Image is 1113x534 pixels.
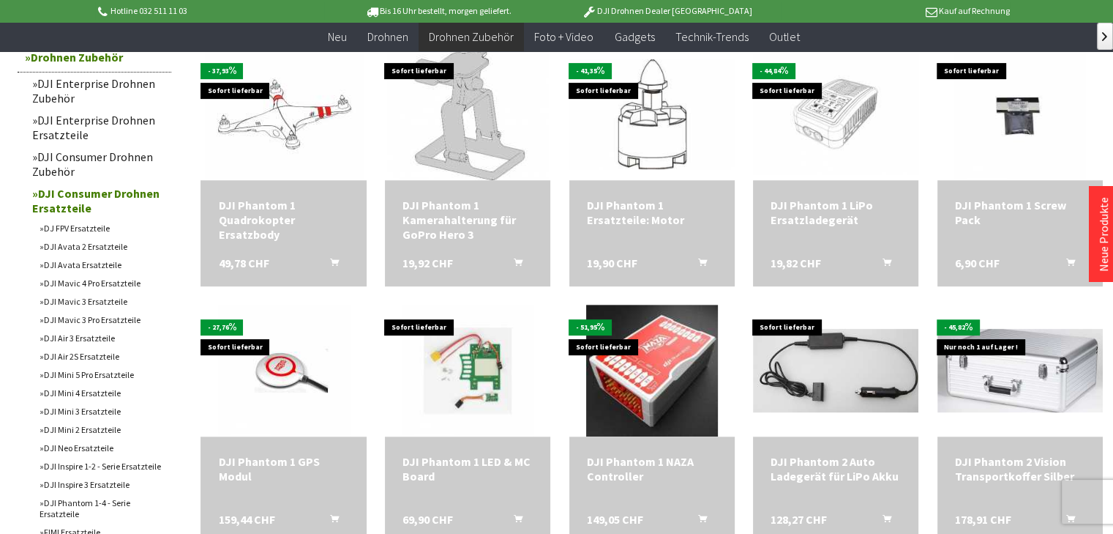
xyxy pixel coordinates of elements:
a: DJI Enterprise Drohnen Zubehör [25,73,171,109]
a: Neue Produkte [1096,197,1111,272]
div: DJI Phantom 1 LiPo Ersatzladegerät [771,198,901,227]
a: DJI Consumer Drohnen Zubehör [25,146,171,182]
a: DJI Mini 5 Pro Ersatzteile [32,366,171,384]
button: In den Warenkorb [681,512,716,531]
span: 19,90 CHF [587,256,637,270]
a: DJI Air 2S Ersatzteile [32,347,171,366]
a: Foto + Video [524,22,604,52]
a: Outlet [758,22,809,52]
span: 19,92 CHF [402,256,453,270]
a: DJI Phantom 1 GPS Modul 159,44 CHF In den Warenkorb [218,454,348,483]
a: DJI Phantom 1 Kamerahalterung für GoPro Hero 3 19,92 CHF In den Warenkorb [402,198,533,242]
a: DJI Consumer Drohnen Ersatzteile [25,182,171,219]
a: DJI Mavic 3 Pro Ersatzteile [32,311,171,329]
span: 69,90 CHF [402,512,453,527]
a: Drohnen [357,22,419,52]
p: Bis 16 Uhr bestellt, morgen geliefert. [324,2,552,20]
a: DJI Enterprise Drohnen Ersatzteile [25,109,171,146]
img: DJI Phantom 1 Ersatzteile: Motor [569,59,735,169]
a: DJI Mini 4 Ersatzteile [32,384,171,402]
a: DJI Phantom 1 LED & MC Board 69,90 CHF In den Warenkorb [402,454,533,483]
a: DJI Phantom 1 LiPo Ersatzladegerät 19,82 CHF In den Warenkorb [771,198,901,227]
span: Outlet [768,29,799,44]
img: DJI Phantom 2 Vision Transportkoffer Silber [937,329,1103,412]
img: DJI Phantom 1 Kamerahalterung für GoPro Hero 3 [387,48,548,180]
a: DJI Neo Ersatzteile [32,439,171,457]
a: DJI Mini 3 Ersatzteile [32,402,171,420]
div: DJI Phantom 1 Quadrokopter Ersatzbody [218,198,348,242]
span: Technik-Trends [675,29,748,44]
button: In den Warenkorb [864,256,899,275]
a: DJI Phantom 1 NAZA Controller 149,05 CHF In den Warenkorb [587,454,717,483]
span: Drohnen Zubehör [429,29,514,44]
p: DJI Drohnen Dealer [GEOGRAPHIC_DATA] [552,2,781,20]
img: DJI Phantom 1 LiPo Ersatzladegerät [753,54,918,174]
button: In den Warenkorb [681,256,716,275]
a: Technik-Trends [664,22,758,52]
a: DJI Mavic 4 Pro Ersatzteile [32,274,171,292]
button: In den Warenkorb [864,512,899,531]
a: Gadgets [604,22,664,52]
img: DJI Phantom 1 LED & MC Board [402,305,533,437]
div: DJI Phantom 1 Ersatzteile: Motor [587,198,717,227]
p: Kauf auf Rechnung [782,2,1010,20]
a: DJI Mavic 3 Ersatzteile [32,292,171,311]
a: DJI Inspire 1-2 - Serie Ersatzteile [32,457,171,475]
div: DJI Phantom 1 LED & MC Board [402,454,533,483]
a: DJI Phantom 1-4 - Serie Ersatzteile [32,494,171,523]
a: DJI Avata 2 Ersatzteile [32,237,171,256]
span: Gadgets [614,29,654,44]
span:  [1102,32,1107,41]
img: DJI Phantom 1 Quadrokopter Ersatzbody [205,48,363,180]
span: 6,90 CHF [955,256,1000,270]
a: DJI Air 3 Ersatzteile [32,329,171,347]
img: DJI Phantom 2 Auto Ladegerät für LiPo Akku [753,329,918,412]
a: DJI Avata Ersatzteile [32,256,171,274]
span: 178,91 CHF [955,512,1011,527]
span: Foto + Video [534,29,593,44]
button: In den Warenkorb [1049,512,1084,531]
img: DJI Phantom 1 GPS Modul [218,305,350,437]
a: Drohnen Zubehör [18,42,171,73]
a: DJ FPV Ersatzteile [32,219,171,237]
a: DJI Phantom 2 Auto Ladegerät für LiPo Akku 128,27 CHF In den Warenkorb [771,454,901,483]
span: Neu [328,29,347,44]
a: DJI Mini 2 Ersatzteile [32,420,171,439]
span: 19,82 CHF [771,256,821,270]
button: In den Warenkorb [312,256,348,275]
span: 159,44 CHF [218,512,274,527]
a: DJI Phantom 1 Quadrokopter Ersatzbody 49,78 CHF In den Warenkorb [218,198,348,242]
div: DJI Phantom 1 Screw Pack [955,198,1085,227]
div: DJI Phantom 1 NAZA Controller [587,454,717,483]
span: 149,05 CHF [587,512,643,527]
a: DJI Phantom 1 Screw Pack 6,90 CHF In den Warenkorb [955,198,1085,227]
div: DJI Phantom 1 GPS Modul [218,454,348,483]
div: DJI Phantom 1 Kamerahalterung für GoPro Hero 3 [402,198,533,242]
button: In den Warenkorb [496,256,531,275]
div: DJI Phantom 2 Vision Transportkoffer Silber [955,454,1085,483]
img: DJI Phantom 1 NAZA Controller [586,305,718,437]
img: DJI Phantom 1 Screw Pack [954,48,1086,180]
a: DJI Phantom 1 Ersatzteile: Motor 19,90 CHF In den Warenkorb [587,198,717,227]
button: In den Warenkorb [312,512,348,531]
a: Drohnen Zubehör [419,22,524,52]
p: Hotline 032 511 11 03 [95,2,323,20]
span: Drohnen [367,29,408,44]
span: 49,78 CHF [218,256,269,270]
button: In den Warenkorb [1049,256,1084,275]
div: DJI Phantom 2 Auto Ladegerät für LiPo Akku [771,454,901,483]
span: 128,27 CHF [771,512,827,527]
a: DJI Phantom 2 Vision Transportkoffer Silber 178,91 CHF In den Warenkorb [955,454,1085,483]
a: DJI Inspire 3 Ersatzteile [32,475,171,494]
button: In den Warenkorb [496,512,531,531]
a: Neu [318,22,357,52]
